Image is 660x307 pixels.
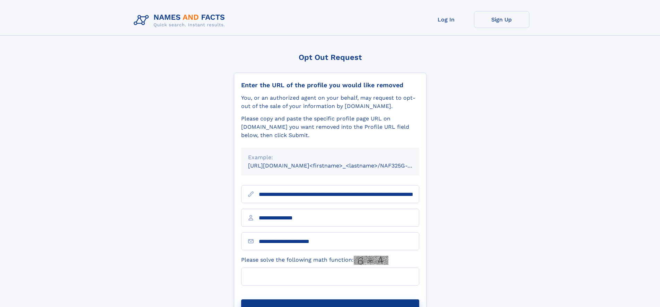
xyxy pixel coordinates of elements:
div: Please copy and paste the specific profile page URL on [DOMAIN_NAME] you want removed into the Pr... [241,115,419,139]
div: You, or an authorized agent on your behalf, may request to opt-out of the sale of your informatio... [241,94,419,110]
div: Enter the URL of the profile you would like removed [241,81,419,89]
div: Example: [248,153,412,162]
small: [URL][DOMAIN_NAME]<firstname>_<lastname>/NAF325G-xxxxxxxx [248,162,432,169]
label: Please solve the following math function: [241,256,388,265]
div: Opt Out Request [234,53,426,62]
a: Sign Up [474,11,529,28]
img: Logo Names and Facts [131,11,231,30]
a: Log In [419,11,474,28]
